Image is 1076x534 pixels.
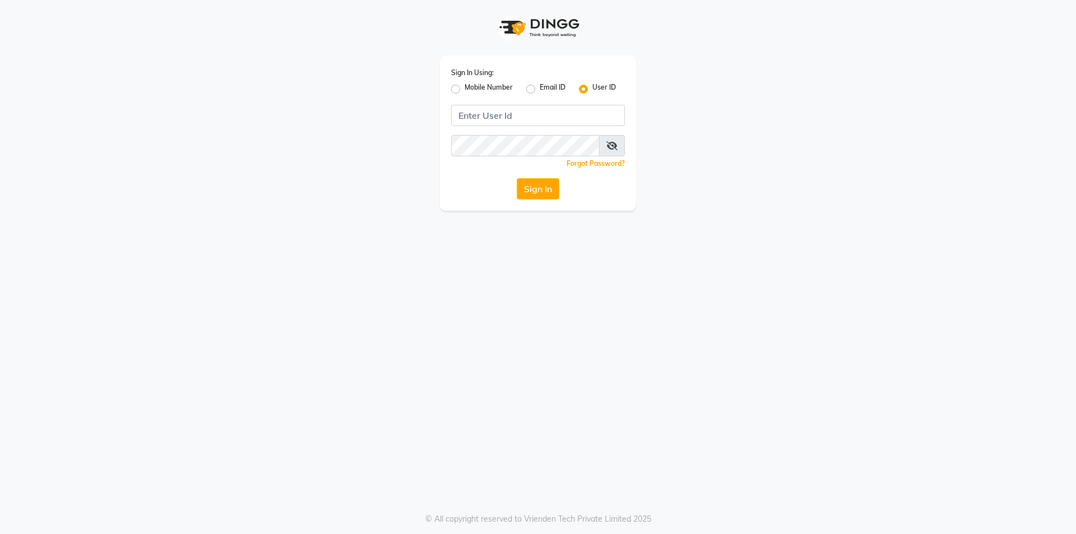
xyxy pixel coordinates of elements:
label: Sign In Using: [451,68,494,78]
label: Email ID [540,82,565,96]
input: Username [451,135,600,156]
img: logo1.svg [493,11,583,44]
label: User ID [592,82,616,96]
a: Forgot Password? [567,159,625,168]
button: Sign In [517,178,559,199]
input: Username [451,105,625,126]
label: Mobile Number [465,82,513,96]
